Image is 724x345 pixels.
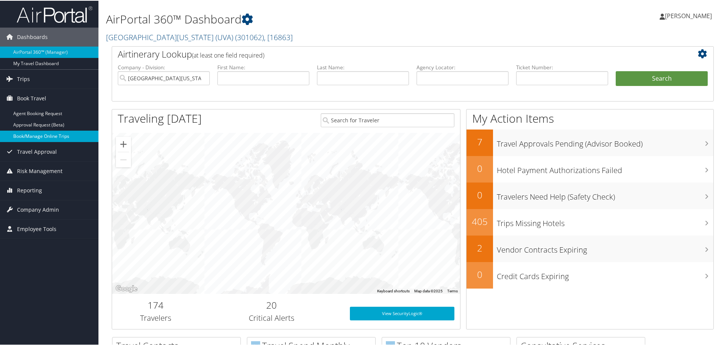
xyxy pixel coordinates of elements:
[17,5,92,23] img: airportal-logo.png
[106,31,293,42] a: [GEOGRAPHIC_DATA][US_STATE] (UVA)
[467,110,713,126] h1: My Action Items
[17,69,30,88] span: Trips
[17,161,62,180] span: Risk Management
[414,288,443,292] span: Map data ©2025
[467,135,493,148] h2: 7
[497,214,713,228] h3: Trips Missing Hotels
[118,110,202,126] h1: Traveling [DATE]
[497,267,713,281] h3: Credit Cards Expiring
[467,208,713,235] a: 405Trips Missing Hotels
[205,298,339,311] h2: 20
[116,151,131,167] button: Zoom out
[17,180,42,199] span: Reporting
[235,31,264,42] span: ( 301062 )
[17,88,46,107] span: Book Travel
[118,312,193,323] h3: Travelers
[114,283,139,293] a: Open this area in Google Maps (opens a new window)
[467,235,713,261] a: 2Vendor Contracts Expiring
[17,200,59,219] span: Company Admin
[467,161,493,174] h2: 0
[467,261,713,288] a: 0Credit Cards Expiring
[660,4,719,27] a: [PERSON_NAME]
[118,298,193,311] h2: 174
[205,312,339,323] h3: Critical Alerts
[616,70,708,86] button: Search
[106,11,515,27] h1: AirPortal 360™ Dashboard
[497,240,713,254] h3: Vendor Contracts Expiring
[497,187,713,201] h3: Travelers Need Help (Safety Check)
[516,63,608,70] label: Ticket Number:
[321,112,454,126] input: Search for Traveler
[467,155,713,182] a: 0Hotel Payment Authorizations Failed
[467,182,713,208] a: 0Travelers Need Help (Safety Check)
[317,63,409,70] label: Last Name:
[114,283,139,293] img: Google
[17,219,56,238] span: Employee Tools
[665,11,712,19] span: [PERSON_NAME]
[118,47,658,60] h2: Airtinerary Lookup
[467,241,493,254] h2: 2
[467,188,493,201] h2: 0
[447,288,458,292] a: Terms (opens in new tab)
[116,136,131,151] button: Zoom in
[497,134,713,148] h3: Travel Approvals Pending (Advisor Booked)
[467,267,493,280] h2: 0
[377,288,410,293] button: Keyboard shortcuts
[417,63,509,70] label: Agency Locator:
[350,306,454,320] a: View SecurityLogic®
[497,161,713,175] h3: Hotel Payment Authorizations Failed
[217,63,309,70] label: First Name:
[17,27,48,46] span: Dashboards
[467,214,493,227] h2: 405
[192,50,264,59] span: (at least one field required)
[118,63,210,70] label: Company - Division:
[467,129,713,155] a: 7Travel Approvals Pending (Advisor Booked)
[17,142,57,161] span: Travel Approval
[264,31,293,42] span: , [ 16863 ]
